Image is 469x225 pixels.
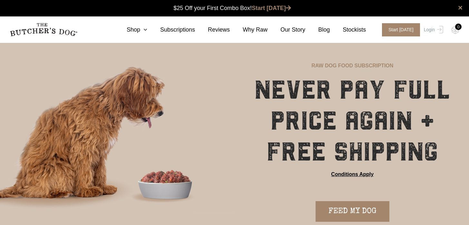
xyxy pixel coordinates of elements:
[311,62,393,70] p: RAW DOG FOOD SUBSCRIPTION
[316,201,389,222] a: FEED MY DOG
[268,25,305,34] a: Our Story
[230,25,268,34] a: Why Raw
[252,74,453,167] h1: NEVER PAY FULL PRICE AGAIN + FREE SHIPPING
[147,25,195,34] a: Subscriptions
[195,25,230,34] a: Reviews
[114,25,147,34] a: Shop
[252,5,291,11] a: Start [DATE]
[458,4,463,12] a: close
[376,23,422,36] a: Start [DATE]
[331,171,374,178] a: Conditions Apply
[455,24,462,30] div: 0
[451,26,459,34] img: TBD_Cart-Empty.png
[330,25,366,34] a: Stockists
[305,25,330,34] a: Blog
[422,23,443,36] a: Login
[382,23,420,36] span: Start [DATE]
